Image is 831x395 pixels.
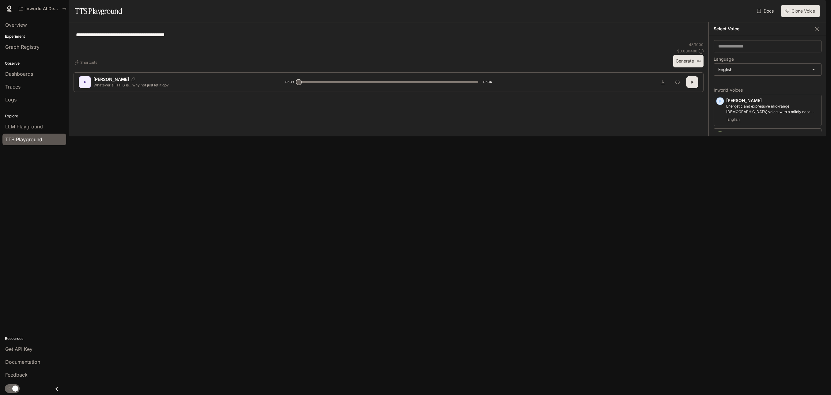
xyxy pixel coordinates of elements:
[689,42,704,47] p: 48 / 1000
[714,88,822,92] p: Inworld Voices
[74,58,100,67] button: Shortcuts
[726,131,819,137] p: [PERSON_NAME]
[25,6,60,11] p: Inworld AI Demos
[285,79,294,85] span: 0:00
[657,76,669,88] button: Download audio
[726,116,741,123] span: English
[75,5,122,17] h1: TTS Playground
[714,64,821,75] div: English
[16,2,69,15] button: All workspaces
[677,48,697,54] p: $ 0.000480
[93,82,271,88] p: Whatever all THIS is... why not just let it go?
[696,59,701,63] p: ⌘⏎
[726,97,819,104] p: [PERSON_NAME]
[671,76,684,88] button: Inspect
[483,79,492,85] span: 0:04
[80,77,90,87] div: C
[756,5,776,17] a: Docs
[714,57,734,61] p: Language
[726,104,819,115] p: Energetic and expressive mid-range male voice, with a mildly nasal quality
[673,55,704,67] button: Generate⌘⏎
[129,78,138,81] button: Copy Voice ID
[781,5,820,17] button: Clone Voice
[93,76,129,82] p: [PERSON_NAME]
